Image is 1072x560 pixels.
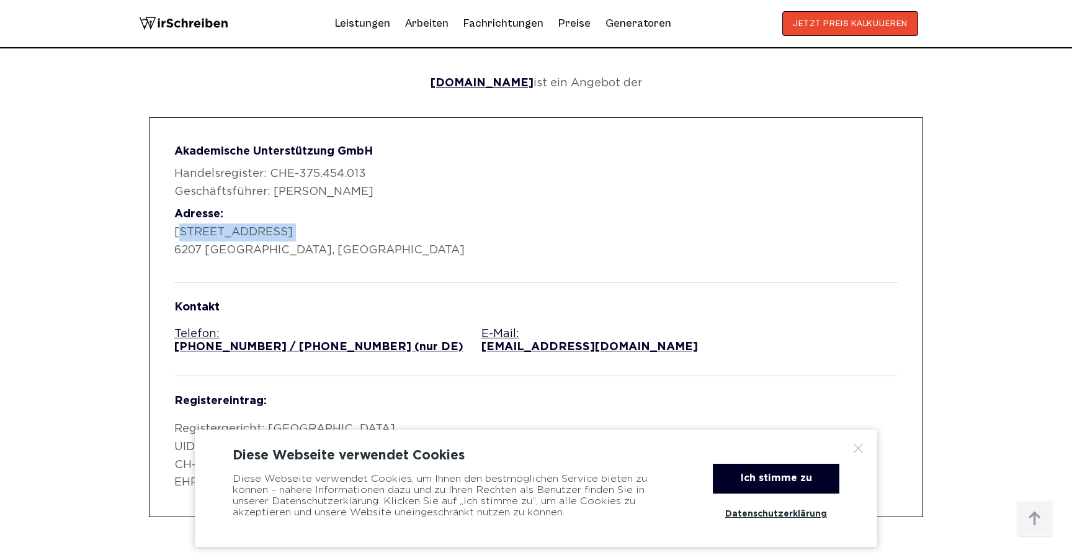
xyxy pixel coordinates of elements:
[174,420,898,492] p: Registergericht: [GEOGRAPHIC_DATA] UID: CHE-375.454.013 CH-ID: CH10048116850 EHRA-ID: 1478976
[481,341,698,354] span: [EMAIL_ADDRESS][DOMAIN_NAME]
[139,11,228,36] img: logo wirschreiben
[481,328,698,353] a: E-Mail:[EMAIL_ADDRESS][DOMAIN_NAME]
[431,78,534,88] a: [DOMAIN_NAME]
[149,75,923,93] p: ist ein Angebot der
[174,205,898,259] p: [STREET_ADDRESS] 6207 [GEOGRAPHIC_DATA], [GEOGRAPHIC_DATA]
[174,341,463,354] span: [PHONE_NUMBER] / [PHONE_NUMBER] (nur DE)
[405,14,449,34] a: Arbeiten
[782,11,918,36] button: JETZT PREIS KALKULIEREN
[233,448,839,463] div: Diese Webseite verwendet Cookies
[174,209,223,219] strong: Adresse:
[558,17,591,30] a: Preise
[1016,500,1053,538] img: button top
[174,147,373,156] strong: Akademische Unterstützung GmbH
[463,14,543,34] a: Fachrichtungen
[174,301,898,314] div: Kontakt
[174,395,898,408] div: Registereintrag:
[713,500,839,528] a: Datenschutzerklärung
[233,464,682,528] div: Diese Webseite verwendet Cookies, um Ihnen den bestmöglichen Service bieten zu können – nähere In...
[335,14,390,34] a: Leistungen
[605,14,671,34] a: Generatoren
[174,165,898,201] p: Handelsregister: CHE-375.454.013 Geschäftsführer: [PERSON_NAME]
[713,464,839,494] div: Ich stimme zu
[174,328,463,353] a: Telefon:[PHONE_NUMBER] / [PHONE_NUMBER] (nur DE)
